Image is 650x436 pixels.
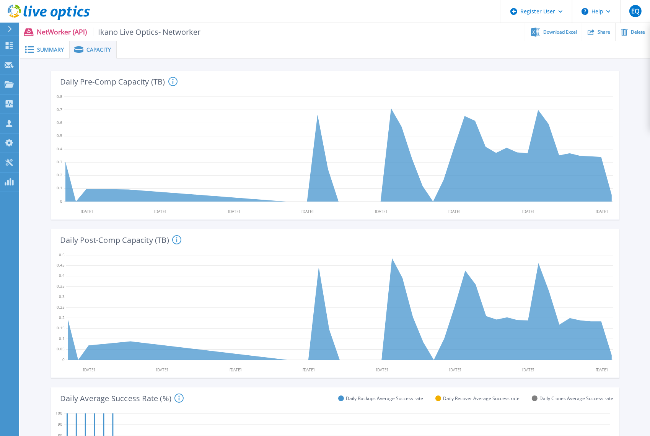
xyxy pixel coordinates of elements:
[59,252,65,257] text: 0.5
[596,209,608,214] text: [DATE]
[303,367,315,373] text: [DATE]
[156,367,168,373] text: [DATE]
[450,367,462,373] text: [DATE]
[59,315,65,320] text: 0.2
[55,410,62,416] text: 100
[59,294,65,299] text: 0.3
[86,47,111,52] span: Capacity
[57,185,62,190] text: 0.1
[523,367,535,373] text: [DATE]
[58,421,62,427] text: 90
[57,120,62,125] text: 0.6
[60,77,178,86] h4: Daily Pre-Comp Capacity (TB)
[57,107,62,112] text: 0.7
[60,198,62,204] text: 0
[376,367,388,373] text: [DATE]
[37,28,201,36] p: NetWorker (API)
[60,235,181,244] h4: Daily Post-Comp Capacity (TB)
[37,47,64,52] span: Summary
[83,367,95,373] text: [DATE]
[57,146,62,151] text: 0.4
[57,133,62,138] text: 0.5
[598,30,610,34] span: Share
[57,283,65,289] text: 0.35
[57,346,65,351] text: 0.05
[543,30,577,34] span: Download Excel
[57,325,65,330] text: 0.15
[155,209,166,214] text: [DATE]
[57,304,65,310] text: 0.25
[631,8,639,14] span: EQ
[631,30,645,34] span: Delete
[228,209,240,214] text: [DATE]
[539,395,613,401] span: Daily Clones Average Success rate
[449,209,461,214] text: [DATE]
[596,367,608,373] text: [DATE]
[62,357,65,362] text: 0
[57,262,65,268] text: 0.45
[59,273,65,278] text: 0.4
[59,336,65,341] text: 0.1
[81,209,93,214] text: [DATE]
[57,172,62,177] text: 0.2
[57,94,62,99] text: 0.8
[60,394,184,403] h4: Daily Average Success Rate (%)
[376,209,388,214] text: [DATE]
[346,395,423,401] span: Daily Backups Average Success rate
[523,209,535,214] text: [DATE]
[57,159,62,164] text: 0.3
[443,395,520,401] span: Daily Recover Average Success rate
[93,28,201,36] span: Ikano Live Optics- Networker
[230,367,242,373] text: [DATE]
[302,209,314,214] text: [DATE]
